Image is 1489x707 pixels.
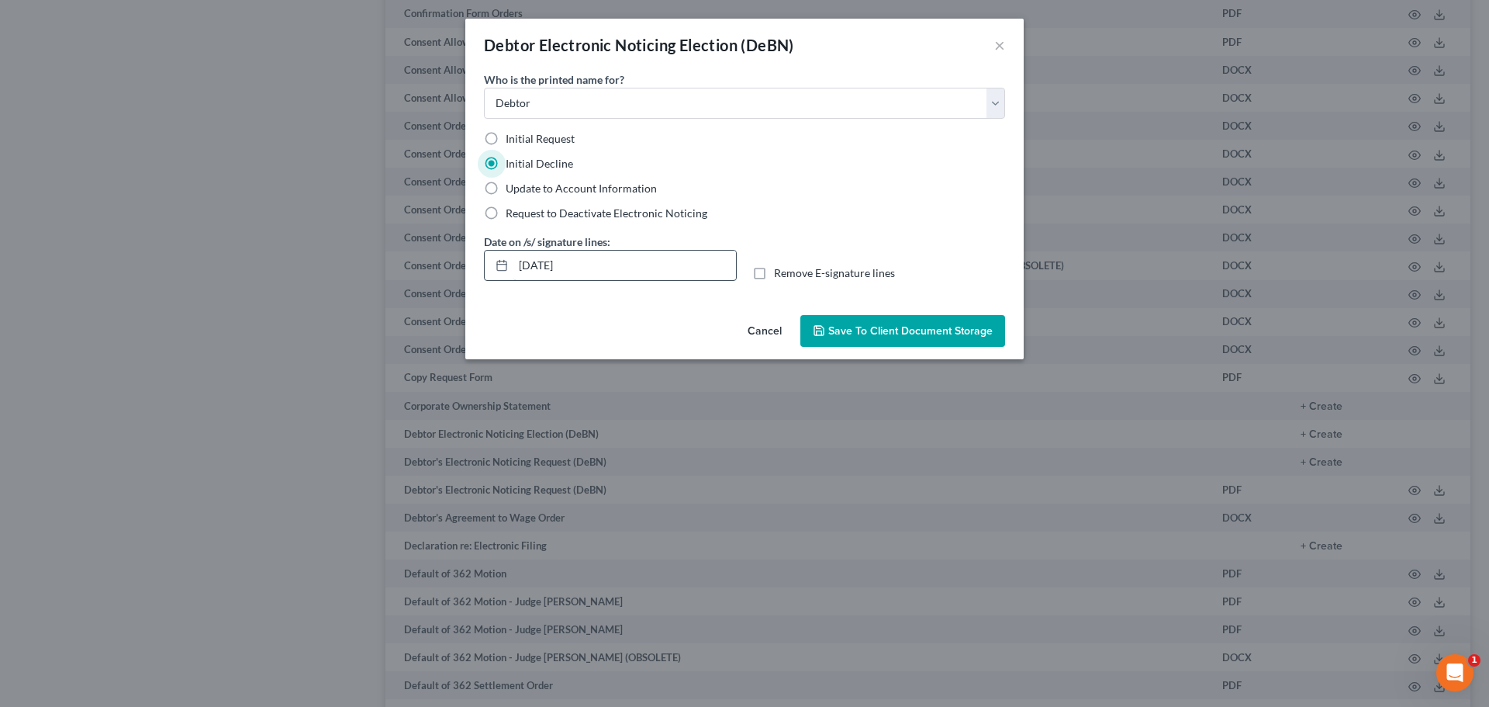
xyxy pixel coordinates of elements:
button: Save to Client Document Storage [800,315,1005,348]
span: Request to Deactivate Electronic Noticing [506,206,707,220]
iframe: Intercom live chat [1436,654,1473,691]
span: Initial Decline [506,157,573,170]
span: 1 [1468,654,1480,667]
input: MM/DD/YYYY [513,251,736,280]
button: × [994,36,1005,54]
div: Debtor Electronic Noticing Election (DeBN) [484,34,794,56]
label: Date on /s/ signature lines: [484,234,610,250]
span: Remove E-signature lines [774,266,895,279]
span: Save to Client Document Storage [828,324,993,338]
button: Cancel [735,317,794,348]
span: Update to Account Information [506,182,657,195]
label: Who is the printed name for? [484,71,624,88]
span: Initial Request [506,132,575,145]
